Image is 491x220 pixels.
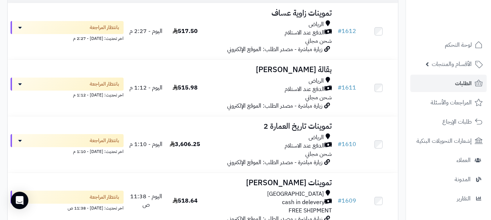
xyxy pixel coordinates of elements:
span: الدفع عند الاستلام [285,85,325,94]
span: الرياض [309,133,324,142]
span: الطلبات [455,78,472,88]
span: الرياض [309,20,324,29]
span: المدونة [455,174,471,184]
span: بانتظار المراجعة [90,137,119,144]
span: 515.98 [173,83,198,92]
span: 518.64 [173,196,198,205]
span: إشعارات التحويلات البنكية [416,136,472,146]
h3: تموينات زاوية عساف [208,9,332,17]
span: اليوم - 11:38 ص [130,192,162,209]
div: اخر تحديث: [DATE] - 11:38 ص [11,204,124,211]
h3: تموينات [PERSON_NAME] [208,179,332,187]
span: زيارة مباشرة - مصدر الطلب: الموقع الإلكتروني [227,45,322,54]
span: لوحة التحكم [445,40,472,50]
span: الرياض [309,77,324,85]
span: زيارة مباشرة - مصدر الطلب: الموقع الإلكتروني [227,101,322,110]
span: FREE SHIPMENT [289,206,332,215]
span: العملاء [456,155,471,165]
a: المراجعات والأسئلة [410,94,487,111]
a: لوحة التحكم [410,36,487,54]
a: العملاء [410,151,487,169]
a: #1612 [338,27,356,36]
a: المدونة [410,171,487,188]
a: #1610 [338,140,356,149]
span: الأقسام والمنتجات [432,59,472,69]
span: التقارير [457,194,471,204]
span: cash in delevery [282,198,325,207]
a: #1609 [338,196,356,205]
a: طلبات الإرجاع [410,113,487,130]
a: الطلبات [410,75,487,92]
span: بانتظار المراجعة [90,194,119,201]
span: شحن مجاني [305,37,332,45]
div: اخر تحديث: [DATE] - 1:12 م [11,91,124,98]
span: الدفع عند الاستلام [285,142,325,150]
h3: تموينات تاريخ العمارة 2 [208,122,332,130]
span: # [338,196,342,205]
span: 3,606.25 [170,140,200,149]
div: اخر تحديث: [DATE] - 2:27 م [11,34,124,42]
a: إشعارات التحويلات البنكية [410,132,487,150]
span: شحن مجاني [305,93,332,102]
span: شحن مجاني [305,150,332,158]
div: Open Intercom Messenger [11,192,28,209]
span: # [338,27,342,36]
img: logo-2.png [442,20,484,36]
span: بانتظار المراجعة [90,24,119,31]
span: بانتظار المراجعة [90,80,119,88]
span: # [338,83,342,92]
span: اليوم - 2:27 م [129,27,162,36]
span: اليوم - 1:12 م [129,83,162,92]
span: اليوم - 1:10 م [129,140,162,149]
a: التقارير [410,190,487,207]
span: زيارة مباشرة - مصدر الطلب: الموقع الإلكتروني [227,158,322,167]
span: [GEOGRAPHIC_DATA] [267,190,324,198]
span: # [338,140,342,149]
span: المراجعات والأسئلة [431,97,472,108]
h3: بقالة [PERSON_NAME] [208,66,332,74]
span: 517.50 [173,27,198,36]
span: الدفع عند الاستلام [285,29,325,37]
a: #1611 [338,83,356,92]
div: اخر تحديث: [DATE] - 1:10 م [11,147,124,155]
span: طلبات الإرجاع [442,117,472,127]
